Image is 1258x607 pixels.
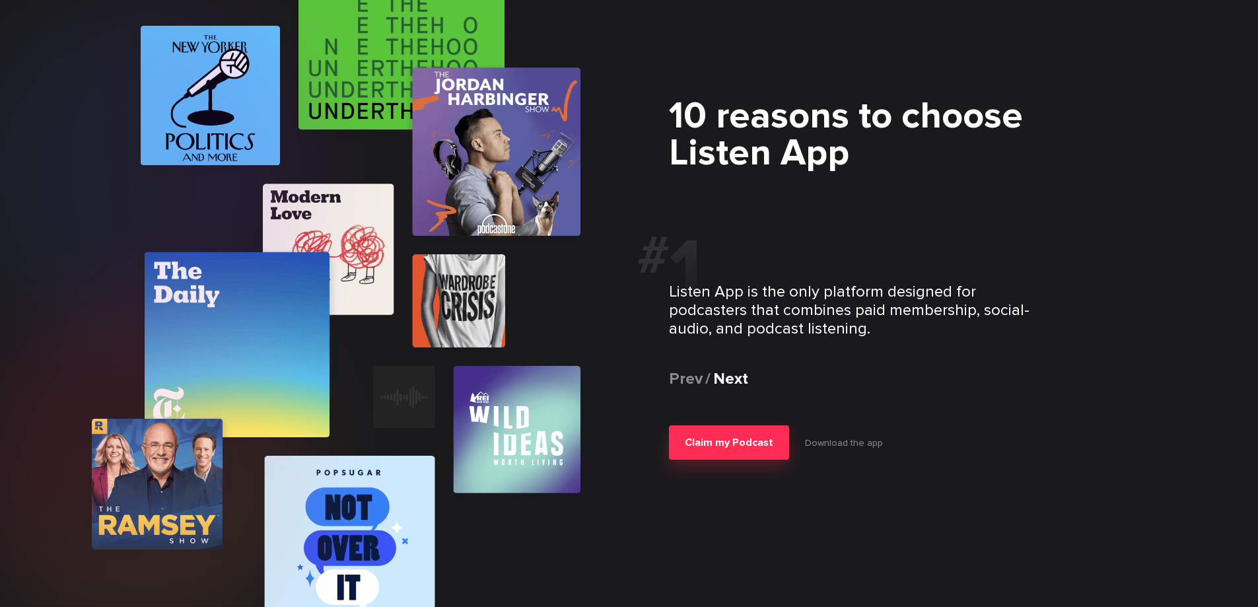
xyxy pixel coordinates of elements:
[670,230,702,309] span: 1
[669,283,1036,338] p: Listen App is the only platform designed for podcasters that combines paid membership, social-aud...
[669,370,703,388] div: Previous slide
[713,370,748,388] div: Next slide
[685,436,773,449] span: Claim my Podcast
[637,230,1004,309] h2: #
[669,425,789,460] button: Claim my Podcast
[669,98,1036,172] h2: 10 reasons to choose Listen App
[669,370,1068,388] div: /
[805,437,883,449] a: Download the app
